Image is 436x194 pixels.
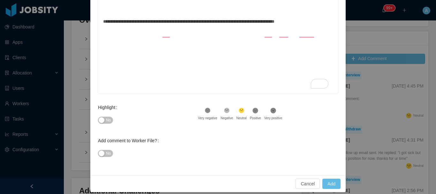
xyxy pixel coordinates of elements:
[98,105,120,110] label: Highlight
[322,179,341,189] button: Add
[98,117,113,124] button: Highlight
[221,116,233,120] div: Negative
[296,179,320,189] button: Cancel
[198,116,217,120] div: Very negative
[236,116,246,120] div: Neutral
[106,150,111,157] span: No
[106,117,111,123] span: No
[250,116,261,120] div: Positive
[98,138,162,143] label: Add comment to Worker File?
[264,116,282,120] div: Very positive
[98,150,113,157] button: Add comment to Worker File?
